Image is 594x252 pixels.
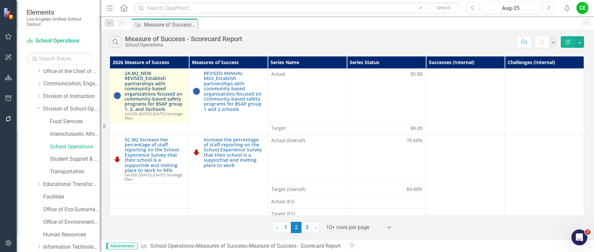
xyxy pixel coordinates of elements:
[125,35,242,42] div: Measure of Success - Scorecard Report
[436,5,451,10] span: Search
[276,224,278,230] span: ‹
[125,137,185,173] a: 5C.M2 Increase the percentage of staff reporting on the School Experience Survey that their schoo...
[268,196,347,208] td: Double-Click to Edit
[481,2,540,14] button: Aug-25
[110,135,189,184] td: Double-Click to Edit Right Click for Context Menu
[43,105,100,113] a: Division of School Operations
[411,125,422,131] span: 80.00
[106,243,138,249] span: Administrator
[271,186,343,193] span: Target (Overall)
[144,21,196,29] div: Measure of Success - Scorecard Report
[268,135,347,184] td: Double-Click to Edit
[576,2,588,14] button: CE
[125,172,183,182] span: LAUSD [DATE]-[DATE] Strategic Plan
[125,71,185,112] a: 2A.M2_NEW REVISED_Establish partnerships with community-based organizations focused on community-...
[427,3,460,13] button: Search
[192,87,200,95] img: At or Above Plan
[43,193,100,201] a: Facilities
[192,148,200,156] img: Off Track
[43,181,100,188] a: Educational Transformation Office
[43,93,100,100] a: Division of Instruction
[27,37,93,45] a: School Operations
[150,243,193,249] a: School Operations
[347,123,426,135] td: Double-Click to Edit
[27,16,93,27] small: Los Angeles Unified School District
[43,68,100,75] a: Office of the Chief of Staff
[411,71,422,77] span: 85.00
[407,186,422,193] span: 89.00%
[196,243,246,249] a: Measures of Success
[268,184,347,196] td: Double-Click to Edit
[3,8,15,19] img: ClearPoint Strategy
[347,184,426,196] td: Double-Click to Edit
[50,143,100,151] a: School Operations
[27,53,93,64] input: Search Below...
[347,208,426,220] td: Double-Click to Edit
[113,92,121,100] img: At or Above Plan
[50,118,100,126] a: Food Services
[268,69,347,123] td: Double-Click to Edit
[291,222,301,233] span: 2
[407,137,422,144] span: 78.60%
[483,4,538,12] div: Aug-25
[271,210,343,217] span: Target (ES)
[125,111,183,121] span: LAUSD [DATE]-[DATE] Strategic Plan
[347,69,426,123] td: Double-Click to Edit
[585,229,590,235] span: 2
[125,42,242,47] div: School Operations
[268,208,347,220] td: Double-Click to Edit
[189,69,268,135] td: Double-Click to Edit Right Click for Context Menu
[271,71,343,77] span: Actual
[43,80,100,88] a: Communication, Engagement & Collaboration
[268,123,347,135] td: Double-Click to Edit
[50,168,100,176] a: Transportation
[141,242,342,250] div: » »
[301,222,312,233] a: 3
[271,137,343,144] span: Actual (Overall)
[204,71,265,112] a: REVISED ANNUAL MoS_Establish partnerships with community-based organizations focused on community...
[271,198,343,205] span: Actual (ES)
[50,155,100,163] a: Student Support & Attendance Services
[347,135,426,184] td: Double-Click to Edit
[426,69,505,135] td: Double-Click to Edit
[280,222,291,233] a: 1
[43,243,100,251] a: Information Technology Services
[27,8,93,16] span: Elements
[135,2,462,14] input: Search ClearPoint...
[347,196,426,208] td: Double-Click to Edit
[571,229,587,245] iframe: Intercom live chat
[43,206,100,213] a: Office of Eco-Sustainability
[315,224,316,230] span: ›
[113,155,121,163] img: Off Track
[43,231,100,239] a: Human Resources
[110,69,189,123] td: Double-Click to Edit Right Click for Context Menu
[204,137,265,168] a: Increase the percentage of staff reporting on the School Experience Survey that their school is a...
[505,69,584,135] td: Double-Click to Edit
[43,218,100,226] a: Office of Environmental Health and Safety
[50,130,100,138] a: Interscholastic Athletics Department
[249,243,341,249] div: Measure of Success - Scorecard Report
[271,125,343,131] span: Target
